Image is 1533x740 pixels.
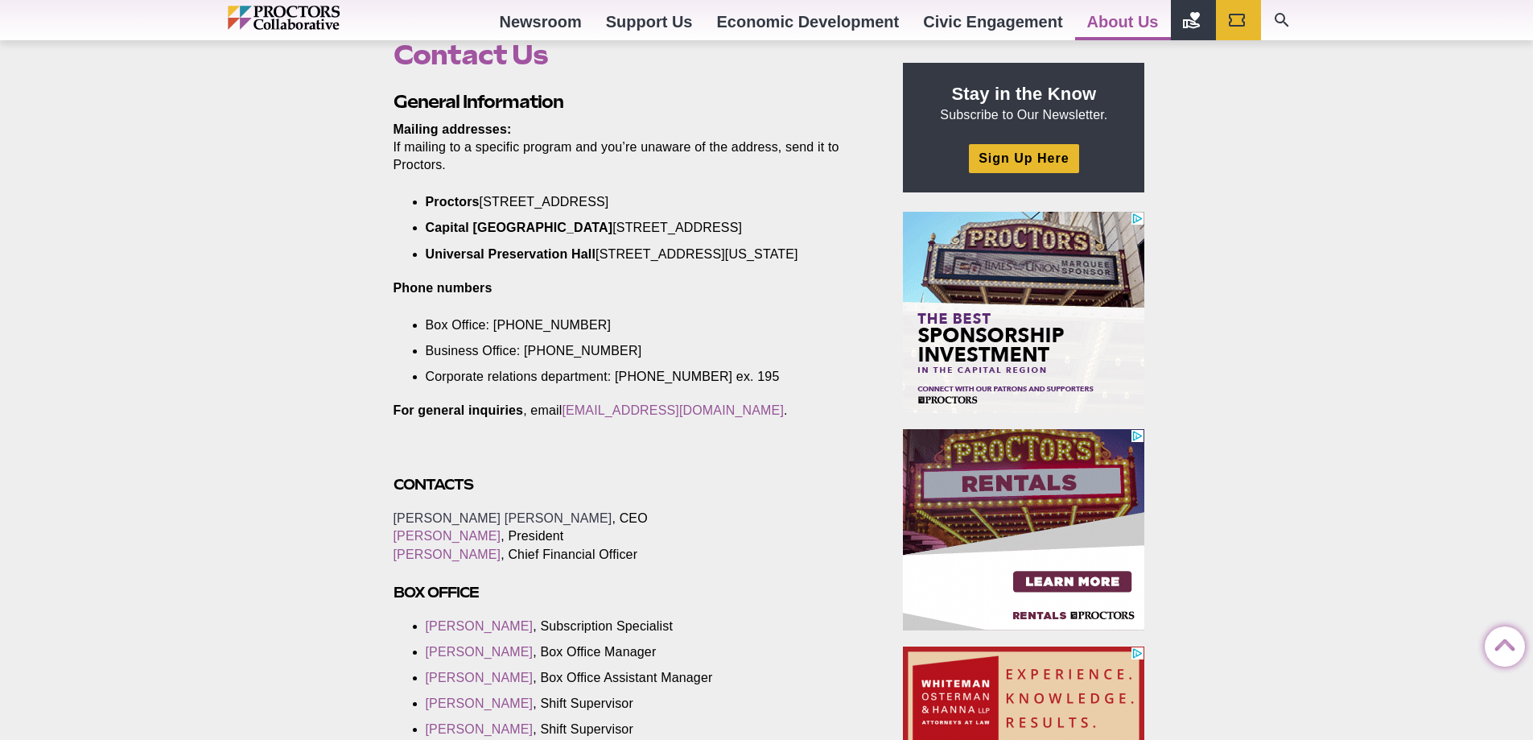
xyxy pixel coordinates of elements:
[903,212,1144,413] iframe: Advertisement
[426,722,534,736] a: [PERSON_NAME]
[562,403,784,417] a: [EMAIL_ADDRESS][DOMAIN_NAME]
[394,475,867,494] h3: Contacts
[426,619,534,633] a: [PERSON_NAME]
[394,529,501,543] a: [PERSON_NAME]
[394,122,512,136] strong: Mailing addresses:
[394,510,867,563] p: , CEO , President , Chief Financial Officer
[426,193,843,211] li: [STREET_ADDRESS]
[228,6,409,30] img: Proctors logo
[426,697,534,710] a: [PERSON_NAME]
[426,721,843,738] li: , Shift Supervisor
[426,671,534,684] a: [PERSON_NAME]
[394,511,612,525] a: [PERSON_NAME] [PERSON_NAME]
[922,82,1125,124] p: Subscribe to Our Newsletter.
[426,246,843,263] li: [STREET_ADDRESS][US_STATE]
[394,39,867,70] h1: Contact Us
[426,316,843,334] li: Box Office: [PHONE_NUMBER]
[1485,627,1517,659] a: Back to Top
[426,643,843,661] li: , Box Office Manager
[426,247,596,261] strong: Universal Preservation Hall
[426,219,843,237] li: [STREET_ADDRESS]
[394,121,867,174] p: If mailing to a specific program and you’re unaware of the address, send it to Proctors.
[952,84,1097,104] strong: Stay in the Know
[426,695,843,713] li: , Shift Supervisor
[426,195,480,209] strong: Proctors
[426,221,613,234] strong: Capital [GEOGRAPHIC_DATA]
[426,645,534,659] a: [PERSON_NAME]
[426,618,843,635] li: , Subscription Specialist
[969,144,1078,172] a: Sign Up Here
[394,402,867,420] p: , email .
[903,429,1144,630] iframe: Advertisement
[426,669,843,687] li: , Box Office Assistant Manager
[394,548,501,561] a: [PERSON_NAME]
[426,342,843,360] li: Business Office: [PHONE_NUMBER]
[426,368,843,386] li: Corporate relations department: [PHONE_NUMBER] ex. 195
[394,89,867,114] h2: General Information
[394,281,492,295] b: Phone numbers
[394,403,524,417] strong: For general inquiries
[394,583,867,602] h3: Box Office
